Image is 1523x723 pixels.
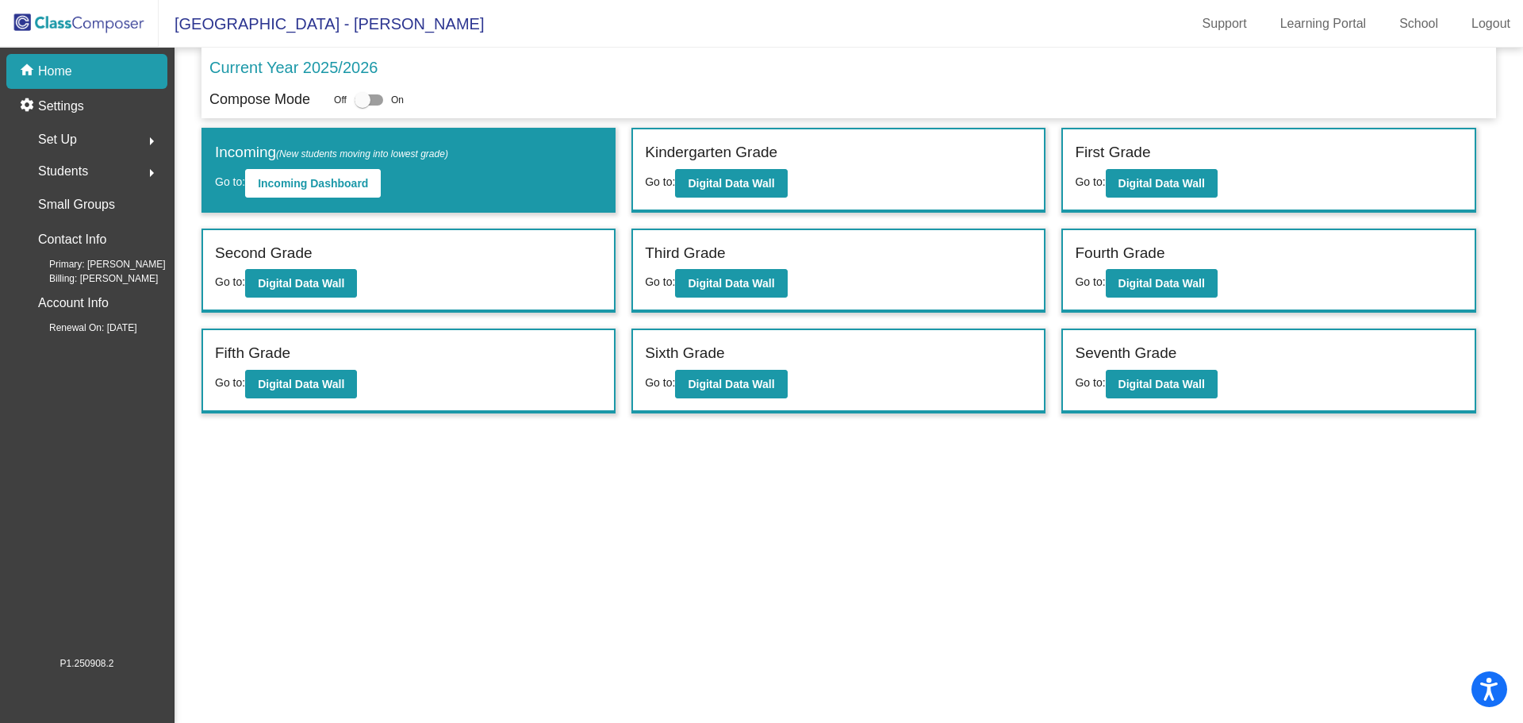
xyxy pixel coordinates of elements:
span: Go to: [645,376,675,389]
label: Sixth Grade [645,342,724,365]
button: Digital Data Wall [1106,169,1218,198]
span: Go to: [1075,376,1105,389]
p: Account Info [38,292,109,314]
p: Current Year 2025/2026 [209,56,378,79]
span: On [391,93,404,107]
span: Go to: [215,275,245,288]
a: Support [1190,11,1260,37]
span: Off [334,93,347,107]
a: School [1387,11,1451,37]
mat-icon: home [19,62,38,81]
label: Kindergarten Grade [645,141,777,164]
label: Third Grade [645,242,725,265]
span: Go to: [645,175,675,188]
p: Contact Info [38,229,106,251]
button: Digital Data Wall [1106,370,1218,398]
span: Go to: [215,376,245,389]
b: Incoming Dashboard [258,177,368,190]
b: Digital Data Wall [258,277,344,290]
b: Digital Data Wall [688,378,774,390]
span: Go to: [1075,275,1105,288]
span: Billing: [PERSON_NAME] [24,271,158,286]
mat-icon: arrow_right [142,132,161,151]
span: Renewal On: [DATE] [24,321,136,335]
button: Incoming Dashboard [245,169,381,198]
mat-icon: arrow_right [142,163,161,183]
label: Second Grade [215,242,313,265]
label: Incoming [215,141,448,164]
span: Set Up [38,129,77,151]
p: Compose Mode [209,89,310,110]
button: Digital Data Wall [245,269,357,298]
span: Go to: [1075,175,1105,188]
span: Students [38,160,88,183]
p: Settings [38,97,84,116]
button: Digital Data Wall [675,370,787,398]
button: Digital Data Wall [245,370,357,398]
mat-icon: settings [19,97,38,116]
span: Go to: [215,175,245,188]
label: Fifth Grade [215,342,290,365]
span: Go to: [645,275,675,288]
button: Digital Data Wall [1106,269,1218,298]
p: Small Groups [38,194,115,216]
p: Home [38,62,72,81]
b: Digital Data Wall [688,177,774,190]
label: Seventh Grade [1075,342,1176,365]
button: Digital Data Wall [675,169,787,198]
button: Digital Data Wall [675,269,787,298]
span: Primary: [PERSON_NAME] [24,257,166,271]
b: Digital Data Wall [1118,177,1205,190]
b: Digital Data Wall [688,277,774,290]
a: Logout [1459,11,1523,37]
b: Digital Data Wall [258,378,344,390]
span: (New students moving into lowest grade) [276,148,448,160]
a: Learning Portal [1268,11,1379,37]
label: First Grade [1075,141,1150,164]
span: [GEOGRAPHIC_DATA] - [PERSON_NAME] [159,11,484,37]
b: Digital Data Wall [1118,378,1205,390]
label: Fourth Grade [1075,242,1164,265]
b: Digital Data Wall [1118,277,1205,290]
